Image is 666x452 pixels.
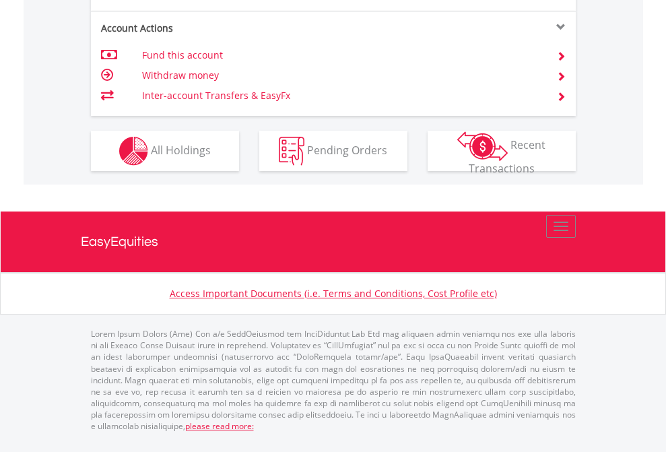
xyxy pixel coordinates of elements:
[279,137,304,166] img: pending_instructions-wht.png
[428,131,576,171] button: Recent Transactions
[185,420,254,432] a: please read more:
[91,328,576,432] p: Lorem Ipsum Dolors (Ame) Con a/e SeddOeiusmod tem InciDiduntut Lab Etd mag aliquaen admin veniamq...
[457,131,508,161] img: transactions-zar-wht.png
[151,142,211,157] span: All Holdings
[91,22,333,35] div: Account Actions
[142,45,540,65] td: Fund this account
[259,131,407,171] button: Pending Orders
[170,287,497,300] a: Access Important Documents (i.e. Terms and Conditions, Cost Profile etc)
[119,137,148,166] img: holdings-wht.png
[81,212,586,272] a: EasyEquities
[307,142,387,157] span: Pending Orders
[142,65,540,86] td: Withdraw money
[142,86,540,106] td: Inter-account Transfers & EasyFx
[91,131,239,171] button: All Holdings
